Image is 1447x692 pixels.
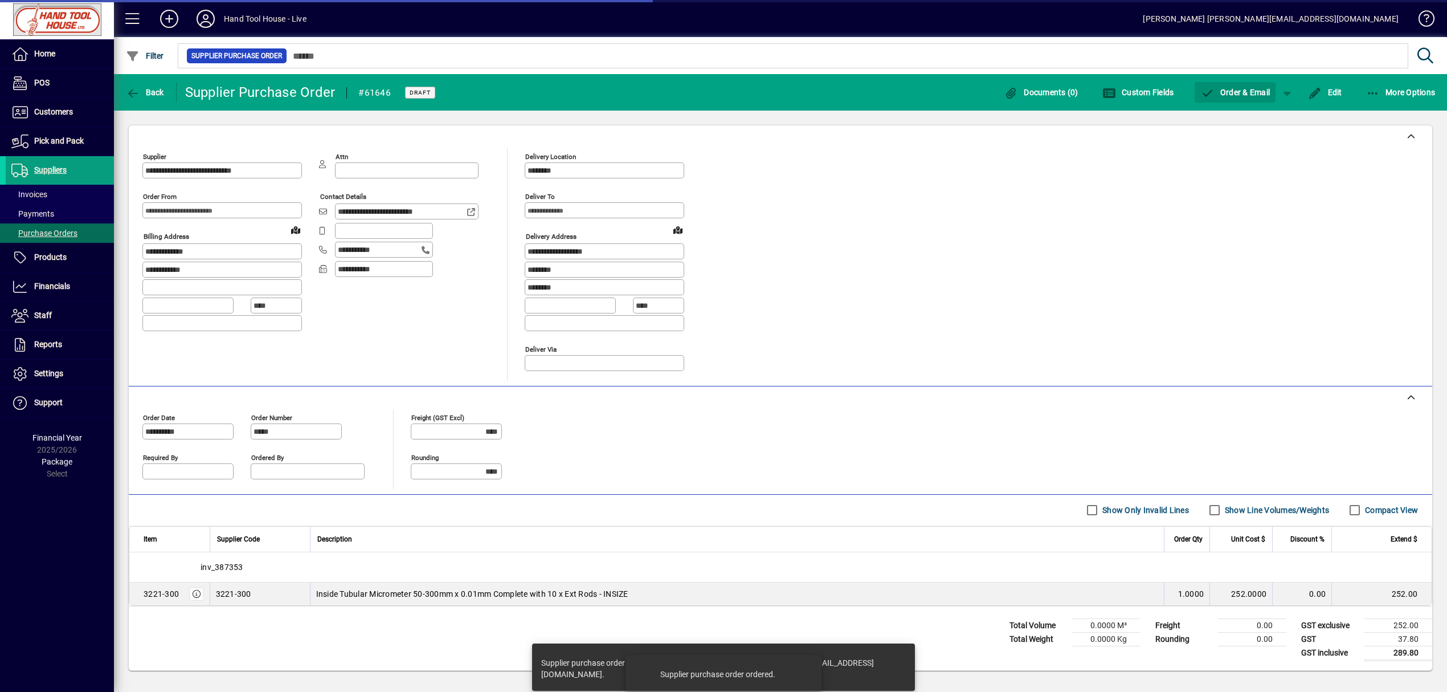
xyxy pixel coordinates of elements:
button: Back [123,82,167,103]
span: Settings [34,369,63,378]
span: Draft [410,89,431,96]
span: Support [34,398,63,407]
a: Knowledge Base [1410,2,1433,39]
mat-label: Attn [336,153,348,161]
td: 0.00 [1218,632,1286,646]
td: GST [1295,632,1364,646]
a: Customers [6,98,114,127]
span: Staff [34,311,52,320]
button: Custom Fields [1099,82,1177,103]
span: Suppliers [34,165,67,174]
a: Purchase Orders [6,223,114,243]
td: 0.0000 Kg [1072,632,1141,646]
button: More Options [1363,82,1438,103]
td: 252.0000 [1209,583,1272,605]
span: Filter [126,51,164,60]
span: Purchase Orders [11,229,77,238]
button: Edit [1305,82,1345,103]
label: Compact View [1363,504,1418,516]
label: Show Only Invalid Lines [1100,504,1189,516]
span: Discount % [1290,533,1325,546]
button: Filter [123,46,167,66]
app-page-header-button: Back [114,82,177,103]
span: Invoices [11,190,47,199]
span: Pick and Pack [34,136,84,145]
span: Supplier Purchase Order [191,50,282,62]
span: Customers [34,107,73,116]
td: Freight [1150,618,1218,632]
span: Payments [11,209,54,218]
div: Supplier Purchase Order [185,83,336,101]
a: View on map [287,221,305,239]
span: Inside Tubular Micrometer 50-300mm x 0.01mm Complete with 10 x Ext Rods - INSIZE [316,588,628,600]
td: 0.0000 M³ [1072,618,1141,632]
span: Supplier Code [217,533,260,546]
mat-label: Supplier [143,153,166,161]
span: Financial Year [32,433,82,442]
a: Support [6,389,114,417]
span: Extend $ [1391,533,1417,546]
span: Reports [34,340,62,349]
div: [PERSON_NAME] [PERSON_NAME][EMAIL_ADDRESS][DOMAIN_NAME] [1143,10,1399,28]
td: 37.80 [1364,632,1432,646]
a: Invoices [6,185,114,204]
span: Financials [34,282,70,291]
a: Pick and Pack [6,127,114,156]
td: GST exclusive [1295,618,1364,632]
span: Order & Email [1200,88,1270,97]
td: 289.80 [1364,646,1432,660]
button: Documents (0) [1002,82,1081,103]
mat-label: Required by [143,453,178,461]
td: 3221-300 [210,583,310,605]
a: Home [6,40,114,68]
mat-label: Order date [143,413,175,421]
td: Rounding [1150,632,1218,646]
td: 1.0000 [1164,583,1209,605]
a: Settings [6,360,114,388]
a: View on map [669,221,687,239]
span: Unit Cost $ [1231,533,1265,546]
a: Staff [6,302,114,330]
label: Show Line Volumes/Weights [1223,504,1329,516]
span: Description [317,533,352,546]
button: Order & Email [1195,82,1276,103]
span: Item [144,533,157,546]
mat-label: Order from [143,193,177,201]
td: 0.00 [1272,583,1331,605]
div: Supplier purchase order ordered. [660,669,775,680]
div: Supplier purchase order #61646 posted. Supplier purchase order emailed to [EMAIL_ADDRESS][DOMAIN_... [541,657,894,680]
span: Order Qty [1174,533,1203,546]
a: Payments [6,204,114,223]
mat-label: Deliver To [525,193,555,201]
td: Total Weight [1004,632,1072,646]
span: POS [34,78,50,87]
mat-label: Order number [251,413,292,421]
div: 3221-300 [144,588,179,600]
span: Package [42,457,72,466]
td: 0.00 [1218,618,1286,632]
td: Total Volume [1004,618,1072,632]
span: More Options [1366,88,1436,97]
span: Documents (0) [1004,88,1078,97]
div: Hand Tool House - Live [224,10,306,28]
span: Back [126,88,164,97]
mat-label: Ordered by [251,453,284,461]
a: Products [6,243,114,272]
span: Custom Fields [1102,88,1174,97]
div: #61646 [358,84,391,102]
mat-label: Rounding [411,453,439,461]
td: 252.00 [1364,618,1432,632]
td: GST inclusive [1295,646,1364,660]
span: Edit [1308,88,1342,97]
span: Products [34,253,67,262]
a: POS [6,69,114,97]
td: 252.00 [1331,583,1432,605]
a: Reports [6,331,114,359]
mat-label: Freight (GST excl) [411,413,464,421]
mat-label: Delivery Location [525,153,576,161]
mat-label: Deliver via [525,345,557,353]
div: inv_387353 [129,552,1432,582]
button: Profile [187,9,224,29]
a: Financials [6,272,114,301]
button: Add [151,9,187,29]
